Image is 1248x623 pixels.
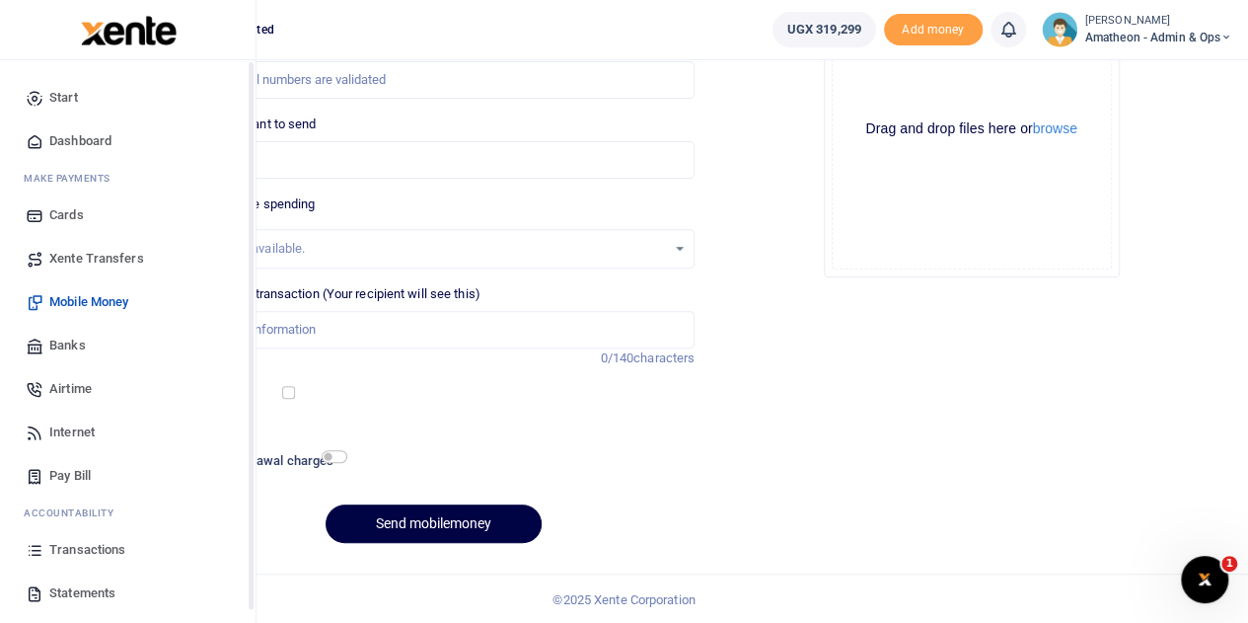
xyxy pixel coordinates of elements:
[601,350,634,365] span: 0/140
[16,367,240,411] a: Airtime
[1221,556,1237,572] span: 1
[173,141,695,179] input: UGX
[1085,29,1232,46] span: Amatheon - Admin & Ops
[16,324,240,367] a: Banks
[16,163,240,194] li: M
[1042,12,1077,47] img: profile-user
[633,350,695,365] span: characters
[34,171,110,186] span: ake Payments
[49,336,86,355] span: Banks
[49,205,84,225] span: Cards
[49,423,95,442] span: Internet
[16,411,240,454] a: Internet
[49,131,111,151] span: Dashboard
[787,20,861,39] span: UGX 319,299
[16,454,240,498] a: Pay Bill
[173,284,480,304] label: Memo for this transaction (Your recipient will see this)
[173,61,695,99] input: MTN & Airtel numbers are validated
[1042,12,1232,47] a: profile-user [PERSON_NAME] Amatheon - Admin & Ops
[16,498,240,528] li: Ac
[173,311,695,349] input: Enter extra information
[38,506,113,520] span: countability
[81,16,177,45] img: logo-large
[765,12,884,47] li: Wallet ballance
[49,249,144,269] span: Xente Transfers
[772,12,876,47] a: UGX 319,299
[1033,121,1077,135] button: browse
[187,239,666,259] div: No options available.
[16,280,240,324] a: Mobile Money
[833,119,1111,138] div: Drag and drop files here or
[49,379,92,399] span: Airtime
[1085,13,1232,30] small: [PERSON_NAME]
[49,88,78,108] span: Start
[884,14,983,46] li: Toup your wallet
[79,22,177,37] a: logo-small logo-large logo-large
[1181,556,1228,603] iframe: Intercom live chat
[16,194,240,237] a: Cards
[16,572,240,615] a: Statements
[16,119,240,163] a: Dashboard
[16,76,240,119] a: Start
[49,292,128,312] span: Mobile Money
[16,237,240,280] a: Xente Transfers
[49,466,91,486] span: Pay Bill
[16,528,240,572] a: Transactions
[49,540,125,560] span: Transactions
[326,505,542,543] button: Send mobilemoney
[884,21,983,36] a: Add money
[884,14,983,46] span: Add money
[49,584,115,603] span: Statements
